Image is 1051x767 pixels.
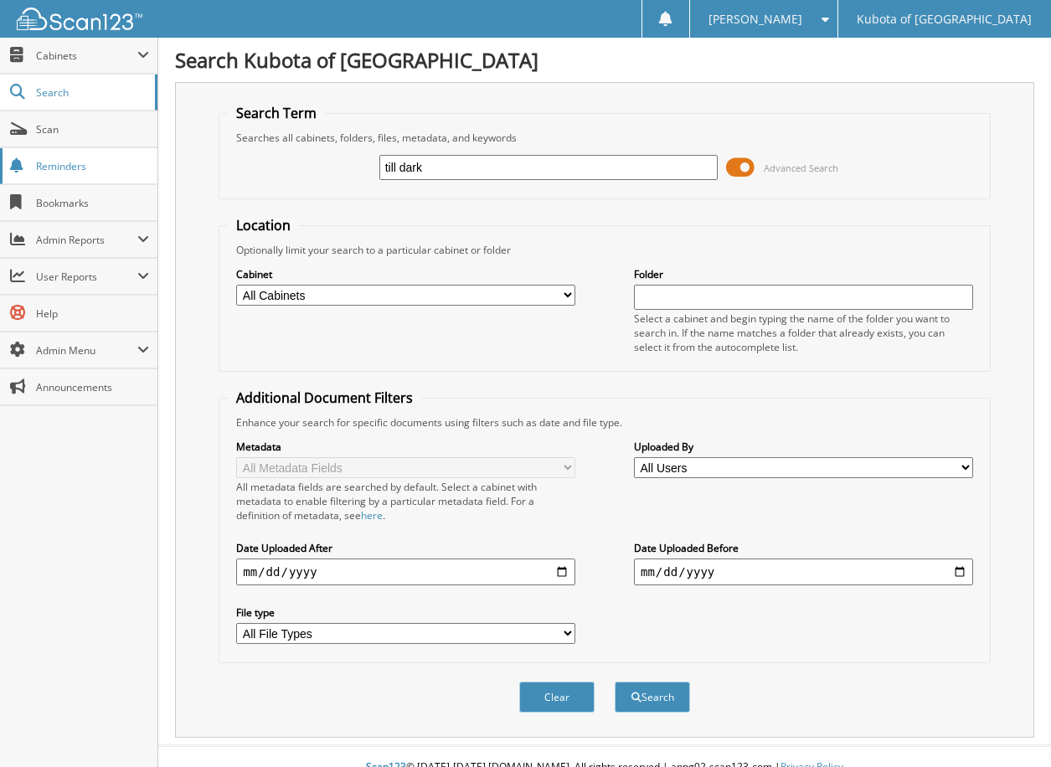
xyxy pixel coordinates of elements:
[36,343,137,358] span: Admin Menu
[634,311,973,354] div: Select a cabinet and begin typing the name of the folder you want to search in. If the name match...
[857,14,1032,24] span: Kubota of [GEOGRAPHIC_DATA]
[236,267,575,281] label: Cabinet
[361,508,383,522] a: here
[17,8,142,30] img: scan123-logo-white.svg
[36,122,149,136] span: Scan
[519,682,595,713] button: Clear
[36,49,137,63] span: Cabinets
[228,389,421,407] legend: Additional Document Filters
[228,415,981,430] div: Enhance your search for specific documents using filters such as date and file type.
[634,440,973,454] label: Uploaded By
[36,159,149,173] span: Reminders
[615,682,690,713] button: Search
[236,480,575,522] div: All metadata fields are searched by default. Select a cabinet with metadata to enable filtering b...
[36,233,137,247] span: Admin Reports
[236,559,575,585] input: start
[764,162,838,174] span: Advanced Search
[36,380,149,394] span: Announcements
[634,541,973,555] label: Date Uploaded Before
[967,687,1051,767] iframe: Chat Widget
[228,131,981,145] div: Searches all cabinets, folders, files, metadata, and keywords
[36,270,137,284] span: User Reports
[36,196,149,210] span: Bookmarks
[236,605,575,620] label: File type
[236,440,575,454] label: Metadata
[228,243,981,257] div: Optionally limit your search to a particular cabinet or folder
[228,216,299,234] legend: Location
[236,541,575,555] label: Date Uploaded After
[228,104,325,122] legend: Search Term
[36,306,149,321] span: Help
[36,85,147,100] span: Search
[634,267,973,281] label: Folder
[634,559,973,585] input: end
[708,14,802,24] span: [PERSON_NAME]
[175,46,1034,74] h1: Search Kubota of [GEOGRAPHIC_DATA]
